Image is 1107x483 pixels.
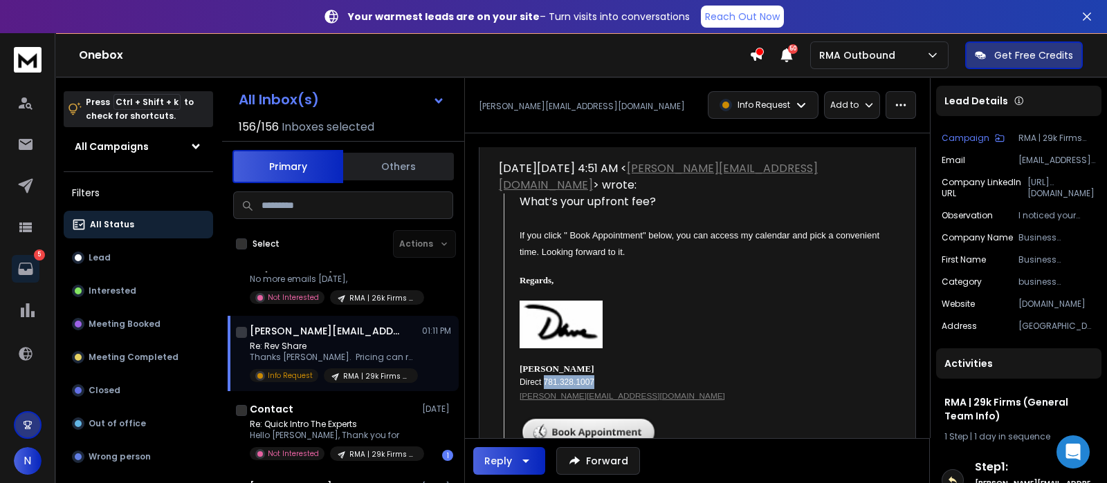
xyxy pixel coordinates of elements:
[942,254,986,265] p: First Name
[975,459,1096,475] h6: Step 1 :
[268,370,313,381] p: Info Request
[1018,276,1096,287] p: business consulting and services
[64,211,213,238] button: All Status
[484,454,512,468] div: Reply
[520,363,594,374] strong: [PERSON_NAME]
[944,395,1093,423] h1: RMA | 29k Firms (General Team Info)
[830,100,859,111] p: Add to
[89,352,179,363] p: Meeting Completed
[942,232,1013,243] p: Company Name
[89,451,151,462] p: Wrong person
[89,285,136,296] p: Interested
[343,371,410,381] p: RMA | 29k Firms (General Team Info)
[64,244,213,272] button: Lead
[520,391,725,401] a: [PERSON_NAME][EMAIL_ADDRESS][DOMAIN_NAME]
[556,447,640,475] button: Forward
[705,10,780,23] p: Reach Out Now
[942,133,1005,144] button: Campaign
[253,238,280,249] label: Select
[12,255,39,283] a: 5
[1018,254,1096,265] p: Business Breakthrough Network team
[349,449,416,460] p: RMA | 29k Firms (General Team Info)
[64,343,213,371] button: Meeting Completed
[1018,210,1096,221] p: I noticed your community provides podcasts and masterclasses to help business owners grow and avo...
[239,93,319,106] h1: All Inbox(s)
[942,276,982,287] p: category
[348,10,690,23] p: – Turn visits into conversations
[89,319,161,330] p: Meeting Booked
[250,419,416,430] p: Re: Quick Intro The Experts
[701,6,784,28] a: Reach Out Now
[250,324,402,338] h1: [PERSON_NAME][EMAIL_ADDRESS][DOMAIN_NAME]
[113,94,181,110] span: Ctrl + Shift + k
[520,230,882,257] span: If you click " Book Appointment" below, you can access my calendar and pick a convenient time. Lo...
[788,44,798,54] span: 50
[64,133,213,160] button: All Campaigns
[942,299,975,310] p: Website
[942,177,1027,199] p: Company LinkedIn URL
[250,402,293,416] h1: Contact
[520,193,885,463] div: What’s your upfront fee?
[520,416,658,449] img: SetMore-book-button.png
[64,377,213,404] button: Closed
[268,448,319,459] p: Not Interested
[239,119,279,135] span: 156 / 156
[944,430,968,442] span: 1 Step
[499,160,885,193] div: [DATE][DATE] 4:51 AM < > wrote:
[942,321,977,332] p: Address
[64,277,213,305] button: Interested
[974,430,1050,442] span: 1 day in sequence
[64,183,213,202] h3: Filters
[936,348,1101,379] div: Activities
[994,48,1073,62] p: Get Free Credits
[942,155,965,166] p: Email
[944,431,1093,442] div: |
[1018,155,1096,166] p: [EMAIL_ADDRESS][DOMAIN_NAME]
[473,447,545,475] button: Reply
[520,275,553,285] b: Regards,
[1018,232,1096,243] p: Business Breakthrough Network
[422,325,453,337] p: 01:11 PM
[944,94,1008,108] p: Lead Details
[479,101,685,112] p: [PERSON_NAME][EMAIL_ADDRESS][DOMAIN_NAME]
[942,133,989,144] p: Campaign
[228,86,456,113] button: All Inbox(s)
[268,292,319,303] p: Not Interested
[442,450,453,461] div: 1
[14,47,42,73] img: logo
[64,310,213,338] button: Meeting Booked
[14,447,42,475] button: N
[499,160,818,193] a: [PERSON_NAME][EMAIL_ADDRESS][DOMAIN_NAME]
[90,219,134,230] p: All Status
[64,410,213,437] button: Out of office
[250,430,416,441] p: Hello [PERSON_NAME], Thank you for
[89,385,120,396] p: Closed
[422,404,453,415] p: [DATE]
[75,140,149,153] h1: All Campaigns
[520,377,594,387] span: Direct 781.328.1007
[348,10,540,23] strong: Your warmest leads are on your site
[819,48,901,62] p: RMA Outbound
[250,274,416,285] p: No more emails [DATE],
[965,41,1083,69] button: Get Free Credits
[232,150,343,183] button: Primary
[79,47,749,64] h1: Onebox
[86,95,194,123] p: Press to check for shortcuts.
[89,252,111,263] p: Lead
[738,100,790,111] p: Info Request
[349,293,416,303] p: RMA | 26k Firms (Specific Owner Info)
[89,418,146,429] p: Out of office
[1027,177,1097,199] p: [URL][DOMAIN_NAME]
[250,341,416,352] p: Re: Rev Share
[34,249,45,261] p: 5
[282,119,374,135] h3: Inboxes selected
[64,443,213,471] button: Wrong person
[343,151,454,182] button: Others
[1056,435,1090,468] div: Open Intercom Messenger
[1018,321,1096,332] p: [GEOGRAPHIC_DATA], [GEOGRAPHIC_DATA]
[250,352,416,363] p: Thanks [PERSON_NAME]. Pricing can range depending
[942,210,993,221] p: observation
